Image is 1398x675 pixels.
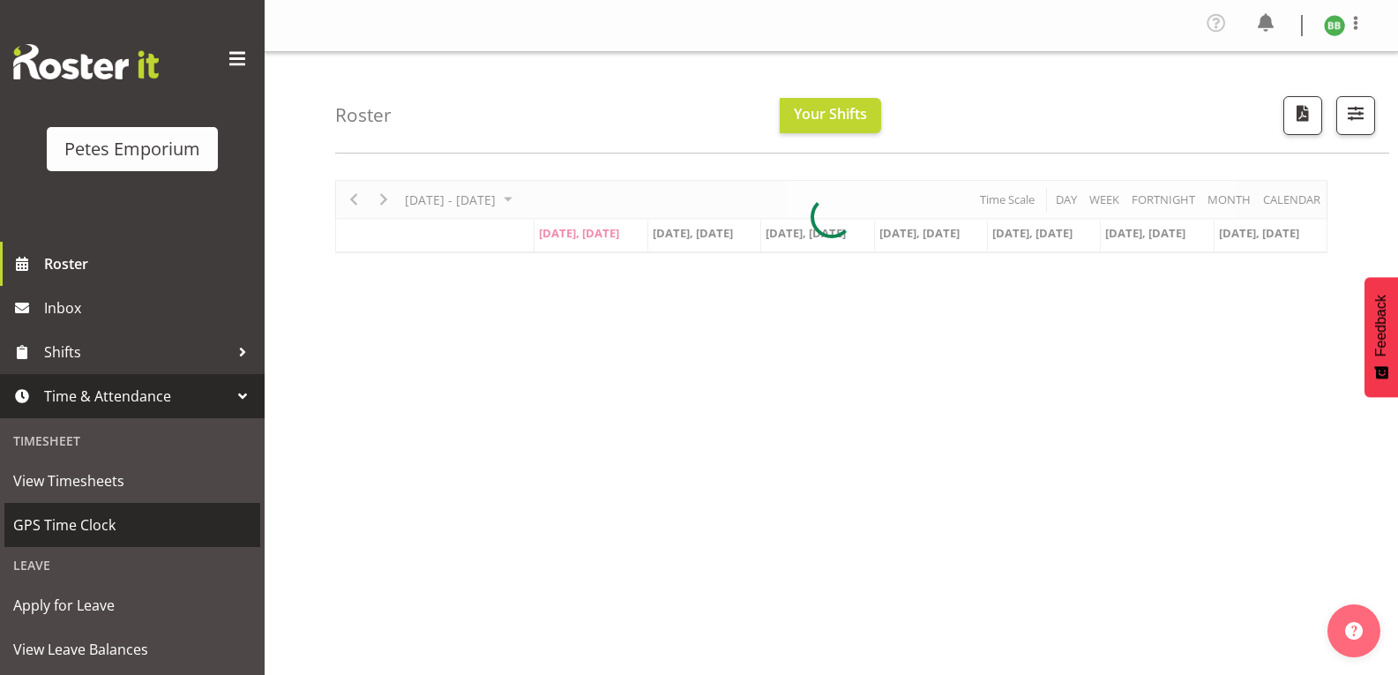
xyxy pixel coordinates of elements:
a: GPS Time Clock [4,503,260,547]
span: Apply for Leave [13,592,251,619]
span: Roster [44,251,256,277]
span: GPS Time Clock [13,512,251,538]
div: Petes Emporium [64,136,200,162]
span: View Leave Balances [13,636,251,663]
span: View Timesheets [13,468,251,494]
span: Feedback [1373,295,1389,356]
button: Your Shifts [780,98,881,133]
div: Leave [4,547,260,583]
span: Inbox [44,295,256,321]
button: Feedback - Show survey [1364,277,1398,397]
a: View Timesheets [4,459,260,503]
button: Filter Shifts [1336,96,1375,135]
div: Timesheet [4,423,260,459]
a: Apply for Leave [4,583,260,627]
span: Shifts [44,339,229,365]
img: Rosterit website logo [13,44,159,79]
span: Time & Attendance [44,383,229,409]
span: Your Shifts [794,104,867,124]
img: help-xxl-2.png [1345,622,1363,640]
button: Download a PDF of the roster according to the set date range. [1283,96,1322,135]
h4: Roster [335,105,392,125]
img: beena-bist9974.jpg [1324,15,1345,36]
a: View Leave Balances [4,627,260,671]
